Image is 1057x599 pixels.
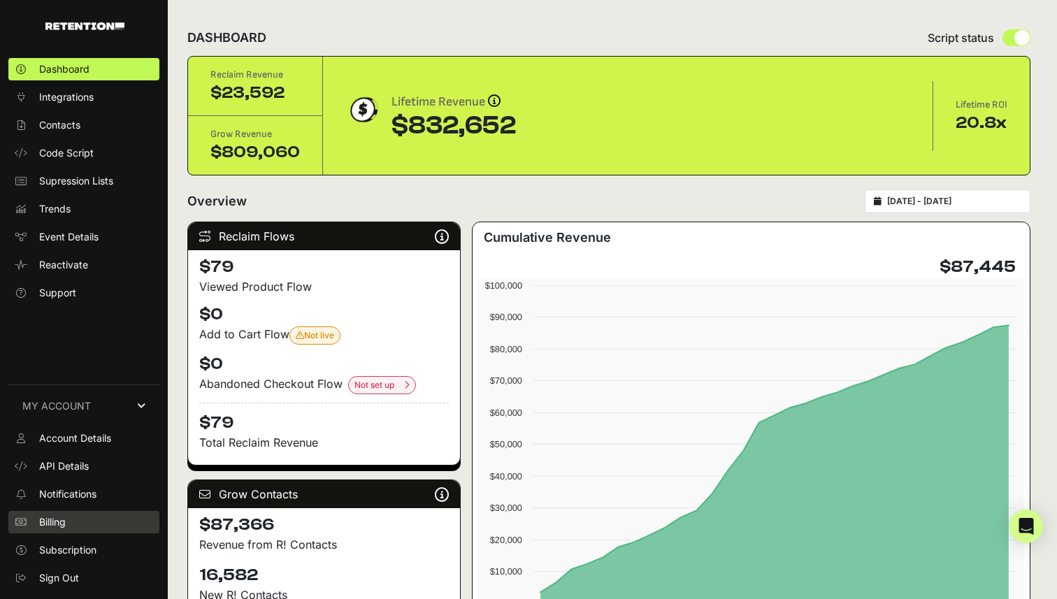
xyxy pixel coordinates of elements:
[8,384,159,427] a: MY ACCOUNT
[484,228,611,247] h3: Cumulative Revenue
[8,539,159,561] a: Subscription
[199,564,449,586] h4: 16,582
[39,62,89,76] span: Dashboard
[8,142,159,164] a: Code Script
[45,22,124,30] img: Retention.com
[490,375,522,386] text: $70,000
[39,459,89,473] span: API Details
[39,487,96,501] span: Notifications
[199,353,449,375] h4: $0
[8,455,159,477] a: API Details
[39,90,94,104] span: Integrations
[199,434,449,451] p: Total Reclaim Revenue
[199,303,449,326] h4: $0
[391,112,516,140] div: $832,652
[39,230,99,244] span: Event Details
[210,141,300,164] div: $809,060
[8,483,159,505] a: Notifications
[490,471,522,482] text: $40,000
[8,427,159,449] a: Account Details
[490,344,522,354] text: $80,000
[345,92,380,127] img: dollar-coin-05c43ed7efb7bc0c12610022525b4bbbb207c7efeef5aecc26f025e68dcafac9.png
[39,431,111,445] span: Account Details
[1009,510,1043,543] div: Open Intercom Messenger
[39,515,66,529] span: Billing
[956,98,1007,112] div: Lifetime ROI
[490,312,522,322] text: $90,000
[8,226,159,248] a: Event Details
[8,58,159,80] a: Dashboard
[39,286,76,300] span: Support
[199,278,449,295] div: Viewed Product Flow
[210,127,300,141] div: Grow Revenue
[391,92,516,112] div: Lifetime Revenue
[490,566,522,577] text: $10,000
[39,258,88,272] span: Reactivate
[490,439,522,449] text: $50,000
[199,536,449,553] p: Revenue from R! Contacts
[39,118,80,132] span: Contacts
[199,326,449,345] div: Add to Cart Flow
[39,174,113,188] span: Supression Lists
[39,146,94,160] span: Code Script
[39,571,79,585] span: Sign Out
[490,407,522,418] text: $60,000
[187,28,266,48] h2: DASHBOARD
[199,514,449,536] h4: $87,366
[39,543,96,557] span: Subscription
[956,112,1007,134] div: 20.8x
[490,535,522,545] text: $20,000
[8,170,159,192] a: Supression Lists
[199,375,449,394] div: Abandoned Checkout Flow
[8,282,159,304] a: Support
[188,222,460,250] div: Reclaim Flows
[8,567,159,589] a: Sign Out
[22,399,91,413] span: MY ACCOUNT
[199,403,449,434] h4: $79
[296,330,334,340] span: Not live
[8,511,159,533] a: Billing
[485,280,522,291] text: $100,000
[940,256,1016,278] h4: $87,445
[490,503,522,513] text: $30,000
[187,192,247,211] h2: Overview
[199,256,449,278] h4: $79
[8,86,159,108] a: Integrations
[928,29,994,46] span: Script status
[210,82,300,104] div: $23,592
[210,68,300,82] div: Reclaim Revenue
[188,480,460,508] div: Grow Contacts
[39,202,71,216] span: Trends
[8,114,159,136] a: Contacts
[8,198,159,220] a: Trends
[8,254,159,276] a: Reactivate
